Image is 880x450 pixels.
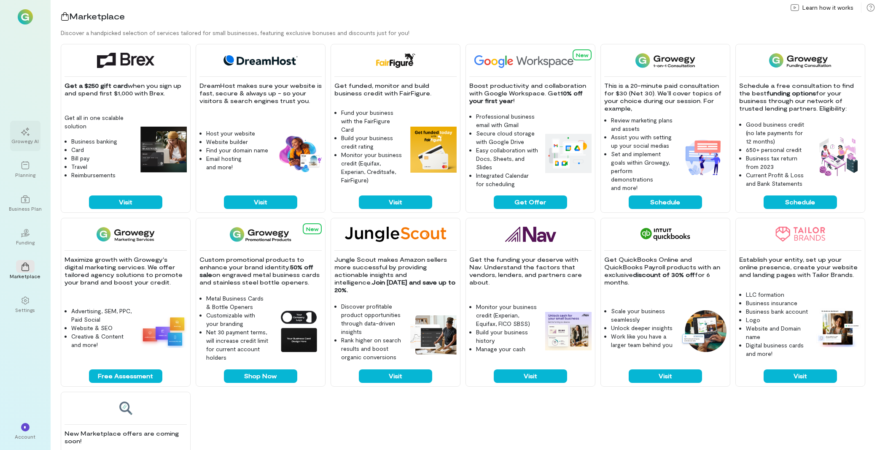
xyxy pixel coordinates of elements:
[10,121,40,151] a: Growegy AI
[815,134,861,180] img: Funding Consultation feature
[476,129,538,146] li: Secure cloud storage with Google Drive
[71,171,134,179] li: Reimbursements
[576,52,588,58] span: New
[199,256,322,286] p: Custom promotional products to enhance your brand identity. on engraved metal business cards and ...
[746,120,808,146] li: Good business credit (no late payments for 12 months)
[680,310,727,352] img: QuickBooks feature
[12,138,39,144] div: Growegy AI
[611,332,673,349] li: Work like you have a larger team behind you
[89,195,162,209] button: Visit
[89,369,162,383] button: Free Assessment
[9,205,42,212] div: Business Plan
[71,163,134,171] li: Travel
[97,53,154,68] img: Brex
[206,138,269,146] li: Website builder
[746,146,808,154] li: 650+ personal credit
[65,430,187,445] p: New Marketplace offers are coming soon!
[65,82,128,89] strong: Get a $250 gift card
[410,127,457,173] img: FairFigure feature
[65,256,187,286] p: Maximize growth with Growegy's digital marketing services. We offer tailored agency solutions to ...
[746,154,808,171] li: Business tax return from 2023
[739,256,861,279] p: Establish your entity, set up your online presence, create your website and landing pages with Ta...
[494,369,567,383] button: Visit
[71,146,134,154] li: Card
[359,195,432,209] button: Visit
[71,332,134,349] li: Creative & Content and more!
[140,127,187,173] img: Brex feature
[224,369,297,383] button: Shop Now
[410,315,457,355] img: Jungle Scout feature
[71,324,134,332] li: Website & SEO
[10,273,41,279] div: Marketplace
[746,316,808,324] li: Logo
[476,328,538,345] li: Build your business history
[206,311,269,328] li: Customizable with your branding
[640,227,690,242] img: QuickBooks
[341,151,404,184] li: Monitor your business credit (Equifax, Experian, Creditsafe, FairFigure)
[633,271,695,278] strong: discount of 30% off
[71,154,134,163] li: Bill pay
[469,82,592,105] p: Boost productivity and collaboration with Google Workspace. Get !
[775,227,825,242] img: Tailor Brands
[10,188,40,219] a: Business Plan
[545,312,592,351] img: Nav feature
[10,416,40,447] div: *Account
[97,227,155,242] img: Growegy - Marketing Services
[61,29,880,37] div: Discover a handpicked selection of services tailored for small businesses, featuring exclusive bo...
[604,82,727,112] p: This is a 20-minute paid consultation for $30 (Net 30). We’ll cover topics of your choice during ...
[71,307,134,324] li: Advertising, SEM, PPC, Paid Social
[206,129,269,138] li: Host your website
[341,302,404,336] li: Discover profitable product opportunities through data-driven insights
[341,108,404,134] li: Fund your business with the FairFigure Card
[476,303,538,328] li: Monitor your business credit (Experian, Equifax, FICO SBSS)
[65,114,134,130] p: Get all in one scalable solution
[334,256,457,294] p: Jungle Scout makes Amazon sellers more successful by providing actionable insights and intelligence.
[767,89,816,97] strong: funding options
[118,401,133,416] img: Coming soon
[746,324,808,341] li: Website and Domain name
[476,146,538,171] li: Easy collaboration with Docs, Sheets, and Slides
[69,11,125,21] span: Marketplace
[611,116,673,133] li: Review marketing plans and assets
[611,133,673,150] li: Assist you with setting up your social medias
[10,256,40,286] a: Marketplace
[469,256,592,286] p: Get the funding your deserve with Nav. Understand the factors that vendors, lenders, and partners...
[629,369,702,383] button: Visit
[769,53,831,68] img: Funding Consultation
[635,53,695,68] img: 1-on-1 Consultation
[611,150,673,192] li: Set and implement goals within Growegy, perform demonstrations and more!
[334,279,457,293] strong: Join [DATE] and save up to 20%.
[545,134,592,173] img: Google Workspace feature
[65,82,187,97] p: when you sign up and spend first $1,000 with Brex.
[494,195,567,209] button: Get Offer
[16,306,35,313] div: Settings
[275,308,322,354] img: Growegy Promo Products feature
[10,155,40,185] a: Planning
[16,239,35,246] div: Funding
[469,89,584,104] strong: 10% off your first year
[746,299,808,307] li: Business insurance
[815,308,861,347] img: Tailor Brands feature
[221,53,301,68] img: DreamHost
[359,369,432,383] button: Visit
[476,171,538,188] li: Integrated Calendar for scheduling
[140,314,187,348] img: Growegy - Marketing Services feature
[10,222,40,252] a: Funding
[375,53,415,68] img: FairFigure
[71,137,134,146] li: Business banking
[476,345,538,353] li: Manage your cash
[10,290,40,320] a: Settings
[206,294,269,311] li: Metal Business Cards & Bottle Openers
[341,134,404,151] li: Build your business credit rating
[206,155,269,171] li: Email hosting and more!
[604,256,727,286] p: Get QuickBooks Online and QuickBooks Payroll products with an exclusive for 6 months.
[764,195,837,209] button: Schedule
[15,171,35,178] div: Planning
[739,82,861,112] p: Schedule a free consultation to find the best for your business through our network of trusted le...
[611,324,673,332] li: Unlock deeper insights
[680,134,727,180] img: 1-on-1 Consultation feature
[746,290,808,299] li: LLC formation
[15,433,36,440] div: Account
[629,195,702,209] button: Schedule
[746,341,808,358] li: Digital business cards and more!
